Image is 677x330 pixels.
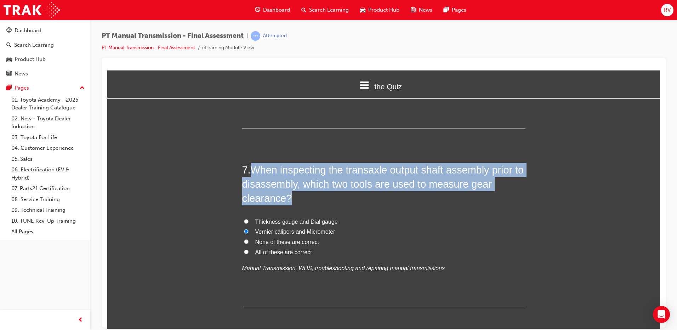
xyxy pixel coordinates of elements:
div: Open Intercom Messenger [653,306,670,323]
input: Thickness gauge and Dial gauge [137,149,141,153]
span: learningRecordVerb_ATTEMPT-icon [251,31,260,41]
input: All of these are correct [137,179,141,184]
a: pages-iconPages [438,3,472,17]
div: News [15,70,28,78]
span: guage-icon [255,6,260,15]
span: guage-icon [6,28,12,34]
span: RV [664,6,671,14]
h2: 7 . [135,92,418,135]
span: the Quiz [267,12,295,20]
a: 04. Customer Experience [8,143,87,154]
a: All Pages [8,226,87,237]
a: 06. Electrification (EV & Hybrid) [8,164,87,183]
span: pages-icon [6,85,12,91]
button: Pages [3,81,87,95]
span: news-icon [6,71,12,77]
span: | [246,32,248,40]
div: Product Hub [15,55,46,63]
a: guage-iconDashboard [249,3,296,17]
span: pages-icon [444,6,449,15]
a: 05. Sales [8,154,87,165]
a: Product Hub [3,53,87,66]
span: Pages [452,6,466,14]
span: Dashboard [263,6,290,14]
a: 09. Technical Training [8,205,87,216]
span: car-icon [6,56,12,63]
span: search-icon [6,42,11,49]
span: car-icon [360,6,365,15]
a: 08. Service Training [8,194,87,205]
span: News [419,6,432,14]
a: news-iconNews [405,3,438,17]
a: Search Learning [3,39,87,52]
a: PT Manual Transmission - Final Assessment [102,45,195,51]
input: None of these are correct [137,169,141,173]
span: PT Manual Transmission - Final Assessment [102,32,244,40]
button: DashboardSearch LearningProduct HubNews [3,23,87,81]
span: news-icon [411,6,416,15]
a: 03. Toyota For Life [8,132,87,143]
button: RV [661,4,673,16]
span: Product Hub [368,6,399,14]
span: Vernier calipers and Micrometer [148,158,228,164]
div: Pages [15,84,29,92]
div: Search Learning [14,41,54,49]
li: eLearning Module View [202,44,254,52]
a: 02. New - Toyota Dealer Induction [8,113,87,132]
a: search-iconSearch Learning [296,3,354,17]
a: 07. Parts21 Certification [8,183,87,194]
img: Trak [4,2,60,18]
a: car-iconProduct Hub [354,3,405,17]
span: Search Learning [309,6,349,14]
input: Vernier calipers and Micrometer [137,159,141,163]
a: Dashboard [3,24,87,37]
span: prev-icon [78,316,83,325]
span: Thickness gauge and Dial gauge [148,148,231,154]
span: All of these are correct [148,179,205,185]
a: 10. TUNE Rev-Up Training [8,216,87,227]
div: Dashboard [15,27,41,35]
span: When inspecting the transaxle output shaft assembly prior to disassembly, which two tools are use... [135,94,417,134]
a: News [3,67,87,80]
div: Attempted [263,33,287,39]
em: Manual Transmission, WHS, troubleshooting and repairing manual transmissions [135,195,337,201]
span: up-icon [80,84,85,93]
a: 01. Toyota Academy - 2025 Dealer Training Catalogue [8,95,87,113]
span: None of these are correct [148,169,212,175]
span: search-icon [301,6,306,15]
